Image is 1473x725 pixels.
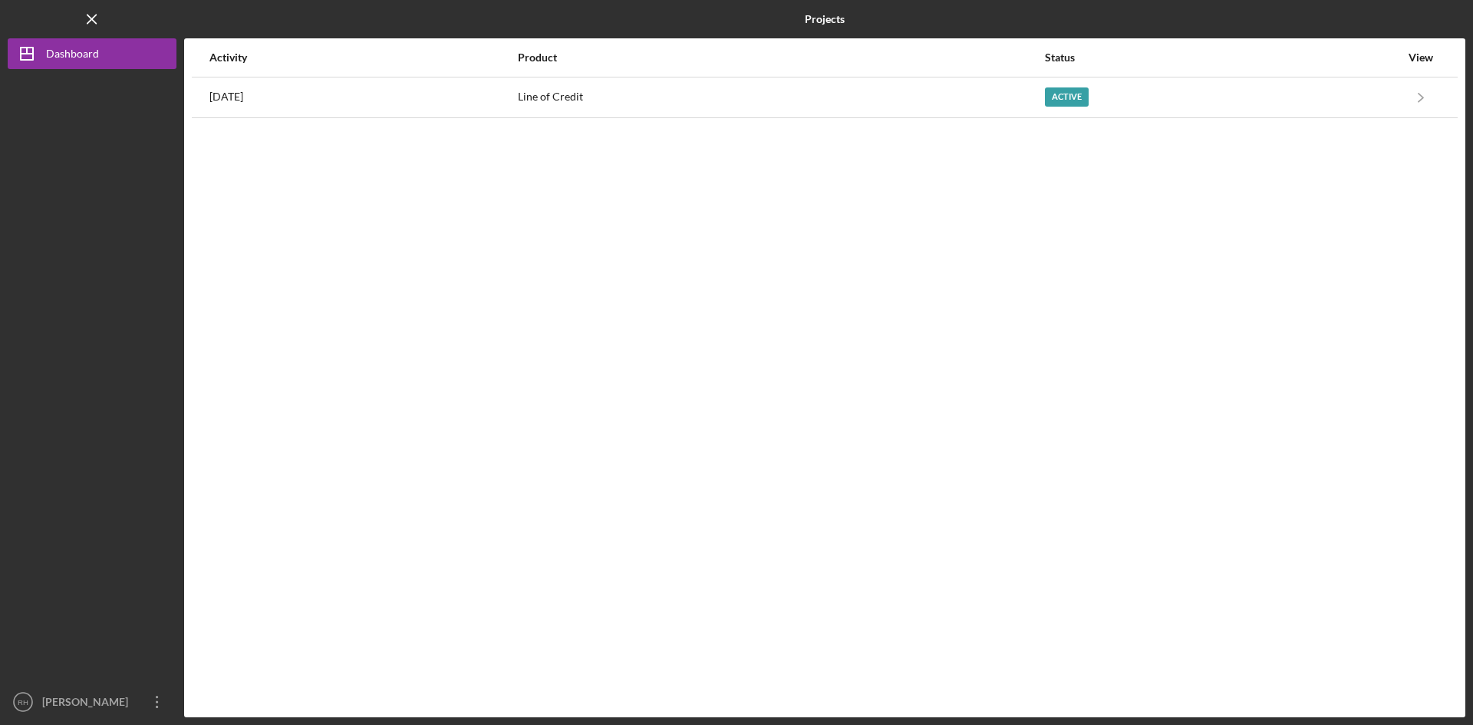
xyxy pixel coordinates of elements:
[518,78,1043,117] div: Line of Credit
[8,687,176,717] button: RH[PERSON_NAME]
[38,687,138,721] div: [PERSON_NAME]
[18,698,28,707] text: RH
[1045,51,1400,64] div: Status
[1402,51,1440,64] div: View
[1045,87,1089,107] div: Active
[46,38,99,73] div: Dashboard
[209,51,516,64] div: Activity
[805,13,845,25] b: Projects
[8,38,176,69] button: Dashboard
[518,51,1043,64] div: Product
[209,91,243,103] time: 2025-08-21 22:46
